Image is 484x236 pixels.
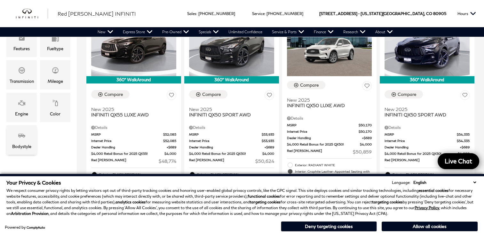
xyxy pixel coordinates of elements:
[189,112,269,117] span: INFINITI QX50 SPORT AWD
[48,78,63,85] div: Mileage
[338,27,370,37] a: Research
[295,168,372,181] span: Interior: Graphite Leather-Appointed Seating with Dark Aluminum Trim
[194,27,224,37] a: Specials
[393,171,470,177] span: Exterior: BLACK OBSIDIAN
[415,205,439,210] a: Privacy Policy
[58,11,136,17] span: Red [PERSON_NAME] INFINITI
[262,138,274,143] span: $53,935
[370,27,398,37] a: About
[295,162,372,168] span: Exterior: RADIANT WHITE
[441,157,475,165] span: Live Chat
[13,45,30,52] div: Features
[163,132,176,137] span: $52,085
[157,27,194,37] a: Pre-Owned
[58,10,136,18] a: Red [PERSON_NAME] INFINITI
[10,78,34,85] div: Transmission
[362,81,372,93] button: Save Vehicle
[385,106,465,112] span: New 2025
[267,27,309,37] a: Service & Parts
[189,125,274,130] div: Pricing Details - INFINITI QX50 SPORT AWD
[40,93,70,122] div: ColorColor
[385,145,470,150] a: Dealer Handling $689
[319,11,446,16] a: [STREET_ADDRESS] • [US_STATE][GEOGRAPHIC_DATA], CO 80905
[93,27,398,37] nav: Main Navigation
[309,27,338,37] a: Finance
[287,148,353,155] span: Red [PERSON_NAME]
[255,158,274,164] span: $50,624
[5,225,45,229] div: Powered by
[189,132,274,137] a: MSRP $53,935
[189,151,262,156] span: $4,000 Retail Bonus for 2025 QX50!
[11,211,49,216] strong: Arbitration Provision
[265,145,274,150] span: $689
[196,11,197,16] span: :
[287,136,372,140] a: Dealer Handling $689
[265,90,274,102] button: Save Vehicle
[287,12,372,76] img: 2025 INFINITI QX50 LUXE AWD
[6,188,478,216] p: We respect consumer privacy rights by letting visitors opt out of third-party tracking cookies an...
[52,65,59,78] span: Mileage
[6,60,37,90] div: TransmissionTransmission
[91,151,164,156] span: $4,000 Retail Bonus for 2025 QX55!
[189,138,262,143] span: Internet Price
[99,171,176,177] span: Exterior: BLACK OBSIDIAN
[385,102,470,117] a: New 2025INFINITI QX50 SPORT AWD
[6,93,37,122] div: EngineEngine
[300,82,319,88] div: Compare
[385,112,465,117] span: INFINITI QX50 SPORT AWD
[398,91,417,97] div: Compare
[18,65,26,78] span: Transmission
[419,188,448,193] strong: essential cookies
[385,132,457,137] span: MSRP
[287,81,325,89] button: Compare Vehicle
[385,125,470,130] div: Pricing Details - INFINITI QX50 SPORT AWD
[118,27,157,37] a: Express Store
[359,129,372,134] span: $50,170
[93,27,118,37] a: New
[12,143,31,150] div: Bodystyle
[460,90,470,102] button: Save Vehicle
[372,200,403,204] strong: targeting cookies
[91,132,163,137] span: MSRP
[202,91,221,97] div: Compare
[16,9,48,19] a: infiniti
[385,158,451,164] span: Red [PERSON_NAME]
[18,130,26,143] span: Bodystyle
[385,138,457,143] span: Internet Price
[382,222,478,231] button: Allow all cookies
[385,151,458,156] span: $4,000 Retail Bonus for 2025 QX50!
[115,200,146,204] strong: analytics cookies
[40,60,70,90] div: MileageMileage
[252,11,265,16] span: Service
[385,138,470,143] a: Internet Price $54,335
[91,90,130,98] button: Compare Vehicle
[40,28,70,57] div: FueltypeFueltype
[458,151,470,156] span: $4,000
[412,179,478,185] select: Language Select
[27,225,45,229] a: ComplyAuto
[385,90,423,98] button: Compare Vehicle
[460,145,470,150] span: $689
[385,151,470,156] a: $4,000 Retail Bonus for 2025 QX50! $4,000
[91,102,176,117] a: New 2025INFINITI QX55 LUXE AWD
[457,138,470,143] span: $54,335
[86,76,181,83] div: 360° WalkAround
[91,145,167,150] span: Dealer Handling
[189,145,265,150] span: Dealer Handling
[287,129,359,134] span: Internet Price
[287,97,367,103] span: New 2025
[360,142,372,147] span: $4,000
[385,12,470,76] img: 2025 INFINITI QX50 SPORT AWD
[163,138,176,143] span: $52,085
[91,112,171,117] span: INFINITI QX55 LUXE AWD
[91,125,176,130] div: Pricing Details - INFINITI QX55 LUXE AWD
[198,11,235,16] a: [PHONE_NUMBER]
[266,11,303,16] a: [PHONE_NUMBER]
[287,142,360,147] span: $4,000 Retail Bonus for 2025 QX50!
[287,103,367,108] span: INFINITI QX50 LUXE AWD
[189,158,255,164] span: Red [PERSON_NAME]
[438,153,479,169] a: Live Chat
[287,123,372,128] a: MSRP $50,170
[6,28,37,57] div: FeaturesFeatures
[189,12,274,76] img: 2025 INFINITI QX50 SPORT AWD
